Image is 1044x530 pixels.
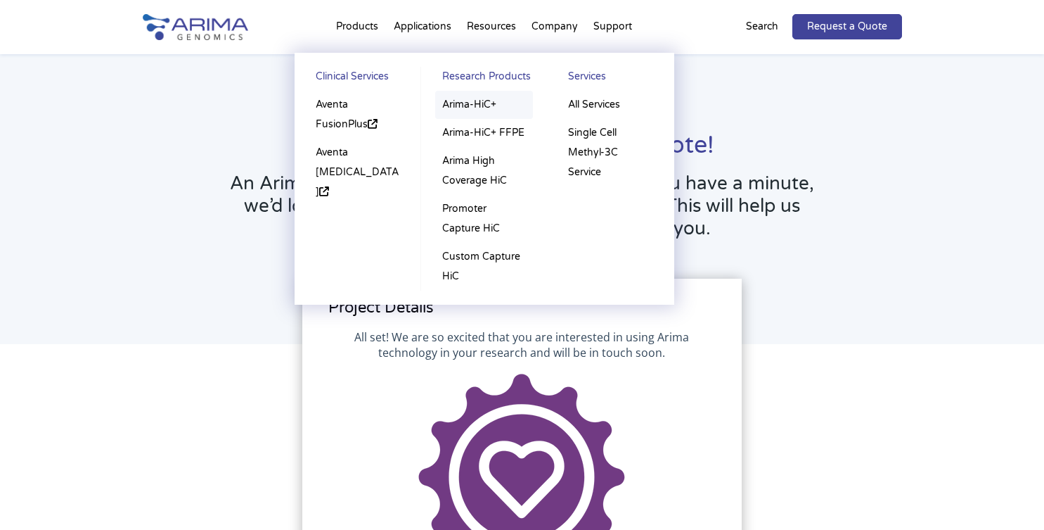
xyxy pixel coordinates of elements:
[309,139,407,206] a: Aventa [MEDICAL_DATA]
[792,14,902,39] a: Request a Quote
[746,18,778,36] p: Search
[561,67,659,91] a: Services
[435,67,533,91] a: Research Products
[561,119,659,187] a: Single Cell Methyl-3C Service
[435,91,533,119] a: Arima-HiC+
[435,119,533,147] a: Arima-HiC+ FFPE
[309,67,407,91] a: Clinical Services
[435,147,533,195] a: Arima High Coverage HiC
[88,42,299,253] img: Passive NPS
[143,14,248,40] img: Arima-Genomics-logo
[209,172,835,251] h3: An Arima team member will be in touch soon. If you have a minute, we’d love to learn a bit more a...
[328,298,434,317] span: Project Details
[435,195,533,243] a: Promoter Capture HiC
[209,130,835,172] h1: Thank you for requesting a quote!
[309,91,407,139] a: Aventa FusionPlus
[561,91,659,119] a: All Services
[435,243,533,291] a: Custom Capture HiC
